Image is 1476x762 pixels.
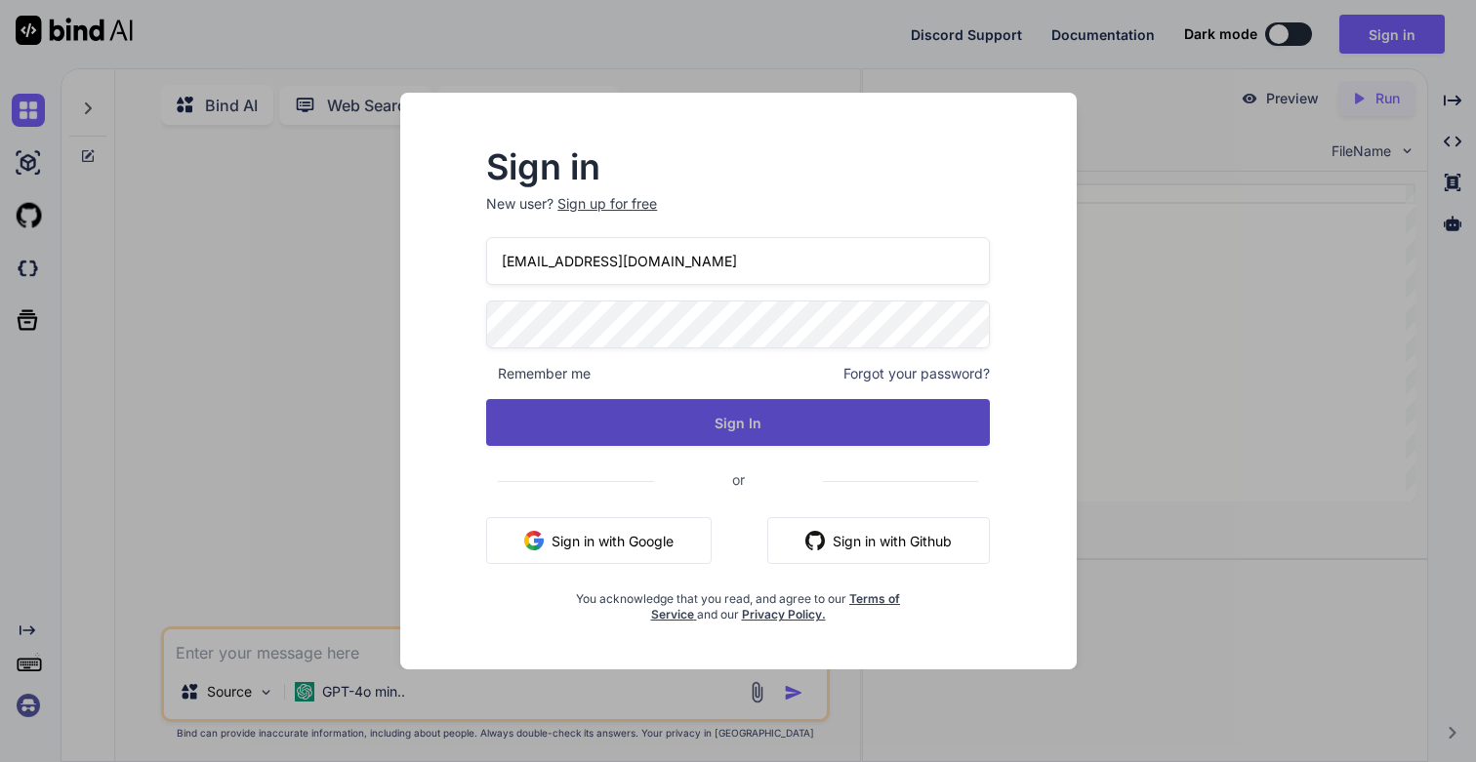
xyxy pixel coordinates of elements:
[486,517,712,564] button: Sign in with Google
[486,399,990,446] button: Sign In
[570,580,906,622] div: You acknowledge that you read, and agree to our and our
[767,517,990,564] button: Sign in with Github
[742,607,826,622] a: Privacy Policy.
[486,364,591,383] span: Remember me
[557,194,657,214] div: Sign up for free
[651,591,901,622] a: Terms of Service
[524,531,544,550] img: google
[843,364,990,383] span: Forgot your password?
[486,151,990,182] h2: Sign in
[654,456,823,503] span: or
[805,531,825,550] img: github
[486,194,990,237] p: New user?
[486,237,990,285] input: Login or Email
